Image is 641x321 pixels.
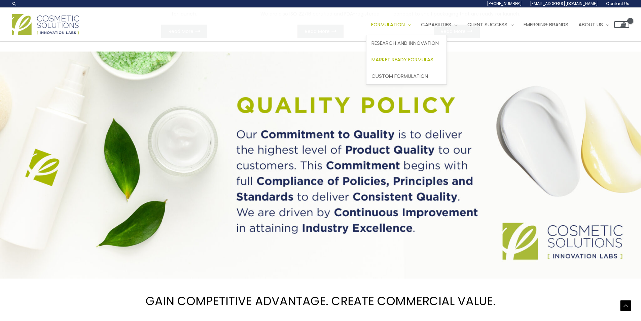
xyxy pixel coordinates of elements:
a: Capabilities [416,14,462,35]
span: Emerging Brands [524,21,568,28]
nav: Site Navigation [361,14,629,35]
span: About Us [578,21,603,28]
a: Market Ready Formulas [366,52,447,68]
span: Market Ready Formulas [371,56,433,63]
a: Emerging Brands [519,14,573,35]
a: Search icon link [12,1,17,6]
span: Client Success [467,21,507,28]
a: Research and Innovation [366,35,447,52]
span: [EMAIL_ADDRESS][DOMAIN_NAME] [530,1,598,6]
span: Custom Formulation [371,72,428,79]
a: Custom Formulation [366,68,447,84]
span: [PHONE_NUMBER] [487,1,522,6]
a: Formulation [366,14,416,35]
a: About Us [573,14,614,35]
a: Client Success [462,14,519,35]
span: Formulation [371,21,405,28]
span: Capabilities [421,21,451,28]
img: Cosmetic Solutions Logo [12,14,79,35]
span: Research and Innovation [371,39,439,46]
a: View Shopping Cart, empty [614,21,629,28]
span: Contact Us [606,1,629,6]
